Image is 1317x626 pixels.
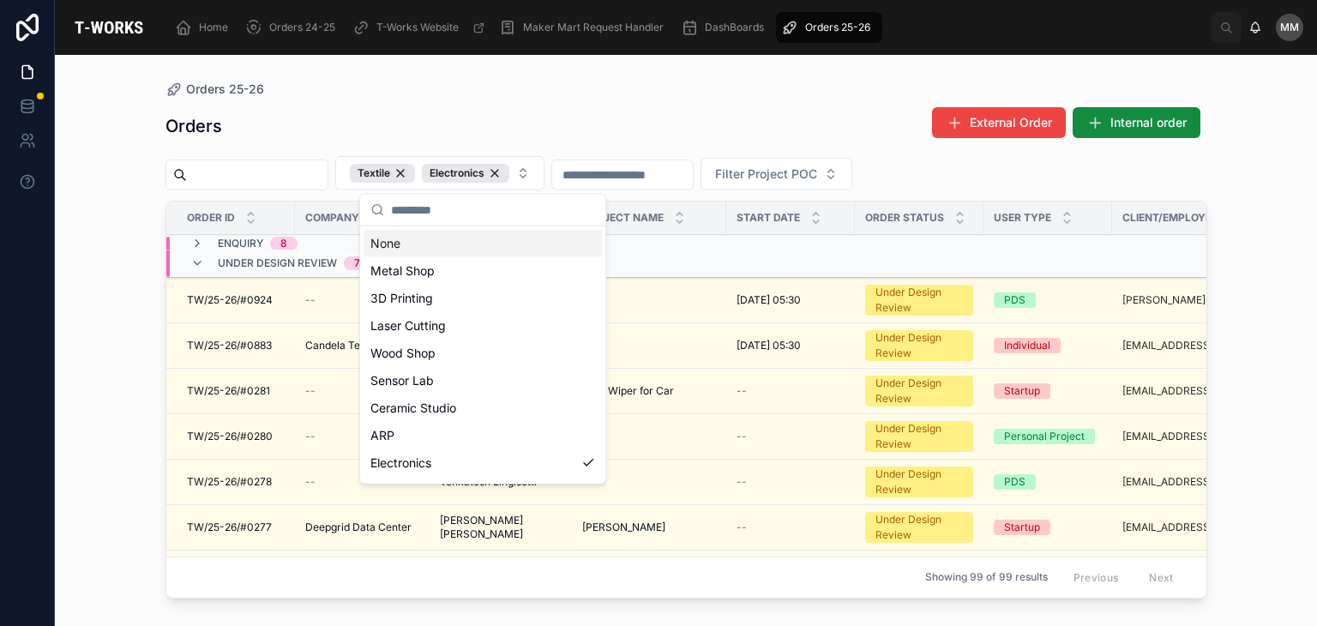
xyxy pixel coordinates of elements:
[865,330,973,361] a: Under Design Review
[994,520,1102,535] a: Startup
[1004,338,1050,353] div: Individual
[305,430,419,443] a: --
[422,164,509,183] button: Unselect ELECTRONICS
[187,293,285,307] a: TW/25-26/#0924
[187,339,272,352] span: TW/25-26/#0883
[187,384,270,398] span: TW/25-26/#0281
[305,521,419,534] a: Deepgrid Data Center
[354,256,360,270] div: 7
[186,81,264,98] span: Orders 25-26
[364,257,602,285] div: Metal Shop
[737,384,747,398] span: --
[776,12,882,43] a: Orders 25-26
[865,421,973,452] a: Under Design Review
[1122,293,1273,307] a: [PERSON_NAME][EMAIL_ADDRESS][DOMAIN_NAME]
[165,114,222,138] h1: Orders
[582,521,665,534] span: [PERSON_NAME]
[187,293,273,307] span: TW/25-26/#0924
[305,475,316,489] span: --
[1004,292,1025,308] div: PDS
[494,12,676,43] a: Maker Mart Request Handler
[1122,339,1273,352] a: [EMAIL_ADDRESS][DOMAIN_NAME]
[163,9,1211,46] div: scrollable content
[305,521,412,534] span: Deepgrid Data Center
[305,339,419,352] span: Candela Tech Solutions
[376,21,459,34] span: T-Works Website
[364,477,602,504] div: Textile
[1004,383,1040,399] div: Startup
[364,367,602,394] div: Sensor Lab
[240,12,347,43] a: Orders 24-25
[364,230,602,257] div: None
[875,466,963,497] div: Under Design Review
[1280,21,1299,34] span: MM
[69,14,149,41] img: App logo
[994,474,1102,490] a: PDS
[364,449,602,477] div: Electronics
[582,339,716,352] a: --
[875,285,963,316] div: Under Design Review
[676,12,776,43] a: DashBoards
[187,211,235,225] span: Order ID
[582,211,664,225] span: Project Name
[737,475,845,489] a: --
[305,293,419,307] a: --
[865,285,973,316] a: Under Design Review
[865,376,973,406] a: Under Design Review
[737,339,845,352] a: [DATE] 05:30
[187,384,285,398] a: TW/25-26/#0281
[705,21,764,34] span: DashBoards
[1004,429,1085,444] div: Personal Project
[187,339,285,352] a: TW/25-26/#0883
[218,256,337,270] span: Under Design Review
[364,394,602,422] div: Ceramic Studio
[199,21,228,34] span: Home
[582,475,716,489] a: --
[737,430,747,443] span: --
[1073,107,1200,138] button: Internal order
[737,521,747,534] span: --
[737,475,747,489] span: --
[582,384,674,398] span: Rear Wiper for Car
[865,512,973,543] a: Under Design Review
[1004,474,1025,490] div: PDS
[994,211,1051,225] span: User Type
[280,237,287,250] div: 8
[1122,521,1273,534] a: [EMAIL_ADDRESS][DOMAIN_NAME]
[875,512,963,543] div: Under Design Review
[582,293,716,307] a: --
[737,293,845,307] a: [DATE] 05:30
[187,475,285,489] a: TW/25-26/#0278
[440,514,562,541] a: [PERSON_NAME] [PERSON_NAME]
[970,114,1052,131] span: External Order
[305,475,419,489] a: --
[305,384,316,398] span: --
[865,466,973,497] a: Under Design Review
[875,376,963,406] div: Under Design Review
[1122,384,1273,398] a: [EMAIL_ADDRESS][DOMAIN_NAME]
[925,571,1048,585] span: Showing 99 of 99 results
[218,237,263,250] span: Enquiry
[347,12,494,43] a: T-Works Website
[187,521,272,534] span: TW/25-26/#0277
[805,21,870,34] span: Orders 25-26
[187,475,272,489] span: TW/25-26/#0278
[737,293,801,307] span: [DATE] 05:30
[350,164,415,183] button: Unselect TEXTILE
[1004,520,1040,535] div: Startup
[364,340,602,367] div: Wood Shop
[1122,475,1273,489] a: [EMAIL_ADDRESS][DOMAIN_NAME]
[360,226,605,484] div: Suggestions
[1122,211,1252,225] span: Client/Employee Email
[582,384,716,398] a: Rear Wiper for Car
[187,430,273,443] span: TW/25-26/#0280
[350,164,415,183] div: Textile
[1110,114,1187,131] span: Internal order
[737,521,845,534] a: --
[335,156,544,190] button: Select Button
[865,211,944,225] span: Order Status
